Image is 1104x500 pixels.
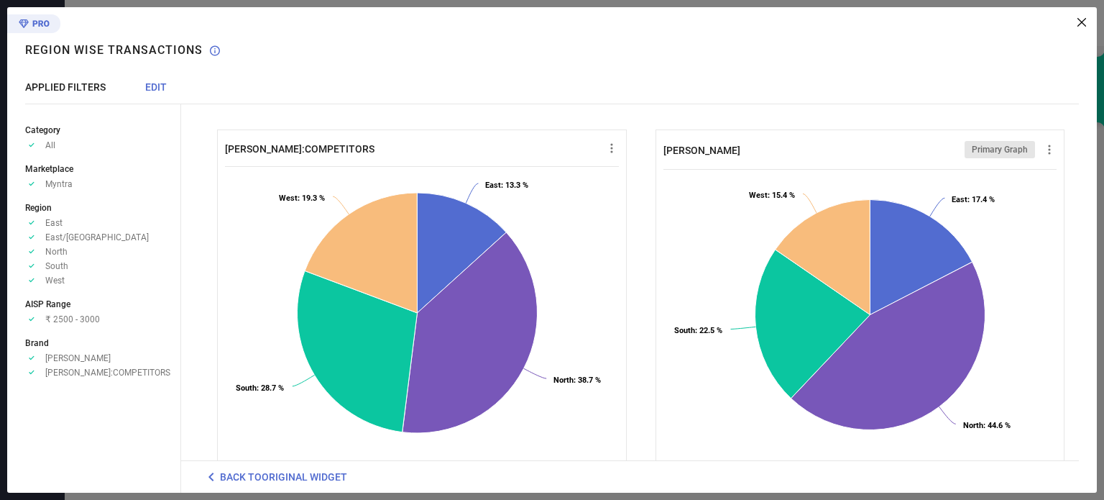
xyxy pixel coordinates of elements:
[45,179,73,189] span: Myntra
[952,195,967,204] tspan: East
[553,376,574,385] tspan: North
[25,125,60,135] span: Category
[972,145,1028,155] span: Primary Graph
[45,261,68,271] span: South
[485,181,501,190] tspan: East
[279,194,325,203] text: : 19.3 %
[749,191,768,200] tspan: West
[963,421,983,430] tspan: North
[25,203,52,213] span: Region
[952,195,995,204] text: : 17.4 %
[279,194,298,203] tspan: West
[236,383,284,393] text: : 28.7 %
[45,232,149,242] span: East/[GEOGRAPHIC_DATA]
[485,181,528,190] text: : 13.3 %
[674,326,695,335] tspan: South
[45,218,63,228] span: East
[25,338,49,348] span: Brand
[25,164,73,174] span: Marketplace
[674,326,722,335] text: : 22.5 %
[25,81,106,93] span: APPLIED FILTERS
[7,14,60,36] div: Premium
[25,43,203,57] h1: Region Wise Transactions
[45,353,111,363] span: [PERSON_NAME]
[145,81,167,93] span: EDIT
[45,314,100,324] span: ₹ 2500 - 3000
[25,299,70,309] span: AISP Range
[45,247,68,257] span: North
[963,421,1011,430] text: : 44.6 %
[749,191,795,200] text: : 15.4 %
[225,143,374,155] span: [PERSON_NAME]:COMPETITORS
[220,471,347,483] span: BACK TO ORIGINAL WIDGET
[45,276,65,286] span: West
[45,368,170,378] span: [PERSON_NAME]:COMPETITORS
[45,140,55,150] span: All
[553,376,601,385] text: : 38.7 %
[663,145,740,156] span: [PERSON_NAME]
[236,383,257,393] tspan: South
